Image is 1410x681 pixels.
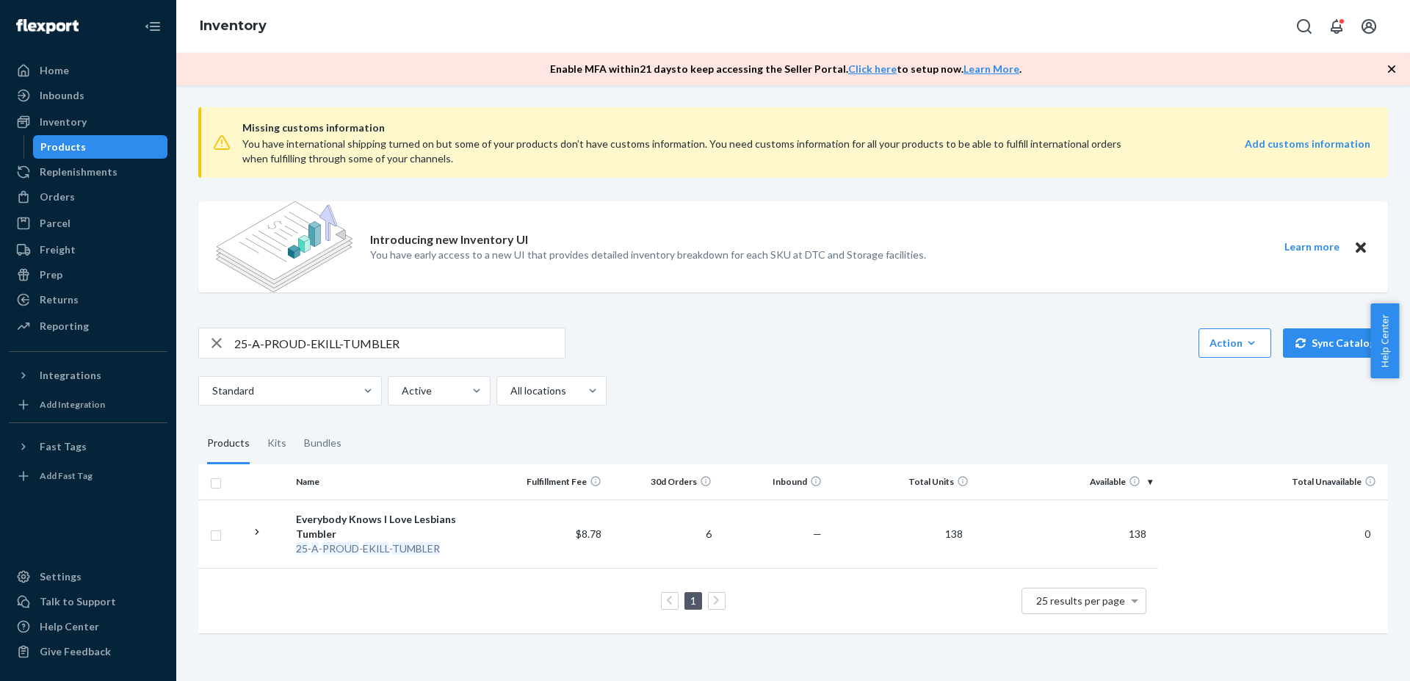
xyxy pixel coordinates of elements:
button: Open Search Box [1290,12,1319,41]
a: Returns [9,288,167,311]
button: Sync Catalog [1283,328,1388,358]
a: Add customs information [1245,137,1370,166]
input: Standard [211,383,212,398]
div: You have international shipping turned on but some of your products don’t have customs informatio... [242,137,1145,166]
img: Flexport logo [16,19,79,34]
div: Replenishments [40,165,117,179]
a: Learn More [963,62,1019,75]
div: Products [207,423,250,464]
a: Help Center [9,615,167,638]
th: Total Units [828,464,975,500]
input: Search inventory by name or sku [234,328,565,358]
div: Parcel [40,216,70,231]
ol: breadcrumbs [188,5,278,48]
em: A [311,542,319,555]
button: Integrations [9,364,167,387]
iframe: Opens a widget where you can chat to one of our agents [1317,637,1395,674]
div: Everybody Knows I Love Lesbians Tumbler [296,512,491,541]
button: Action [1198,328,1271,358]
button: Fast Tags [9,435,167,458]
span: 138 [939,527,969,540]
a: Replenishments [9,160,167,184]
a: Inventory [200,18,267,34]
span: Missing customs information [242,119,1370,137]
div: Action [1210,336,1260,350]
button: Open notifications [1322,12,1351,41]
span: 25 results per page [1036,594,1125,607]
span: — [813,527,822,540]
div: Prep [40,267,62,282]
th: Total Unavailable [1158,464,1388,500]
div: Settings [40,569,82,584]
div: Kits [267,423,286,464]
strong: Add customs information [1245,137,1370,150]
a: Home [9,59,167,82]
span: 0 [1359,527,1376,540]
button: Close [1351,238,1370,256]
button: Help Center [1370,303,1399,378]
a: Inventory [9,110,167,134]
button: Talk to Support [9,590,167,613]
div: Orders [40,190,75,204]
div: Give Feedback [40,644,111,659]
div: Products [40,140,86,154]
a: Click here [848,62,897,75]
div: Fast Tags [40,439,87,454]
a: Prep [9,263,167,287]
img: new-reports-banner-icon.82668bd98b6a51aee86340f2a7b77ae3.png [216,201,352,292]
a: Page 1 is your current page [687,594,699,607]
a: Add Fast Tag [9,464,167,488]
div: Integrations [40,368,101,383]
div: Reporting [40,319,89,334]
a: Settings [9,565,167,588]
span: $8.78 [576,527,601,540]
div: Inbounds [40,88,84,103]
th: 30d Orders [607,464,717,500]
div: Returns [40,292,79,307]
em: 25 [296,542,308,555]
input: All locations [509,383,510,398]
button: Give Feedback [9,640,167,663]
div: Help Center [40,619,99,634]
div: Talk to Support [40,594,116,609]
em: PROUD [322,542,359,555]
a: Parcel [9,212,167,235]
p: You have early access to a new UI that provides detailed inventory breakdown for each SKU at DTC ... [370,248,926,262]
a: Products [33,135,168,159]
th: Available [975,464,1158,500]
th: Name [290,464,496,500]
input: Active [400,383,402,398]
div: Add Integration [40,398,105,411]
a: Add Integration [9,393,167,417]
a: Reporting [9,314,167,338]
p: Enable MFA within 21 days to keep accessing the Seller Portal. to setup now. . [550,62,1022,76]
div: Home [40,63,69,78]
em: EKILL [363,542,389,555]
div: Inventory [40,115,87,129]
span: 138 [1123,527,1152,540]
button: Close Navigation [138,12,167,41]
p: Introducing new Inventory UI [370,231,528,248]
div: Add Fast Tag [40,469,93,482]
div: Bundles [304,423,341,464]
div: - - - - [296,541,491,556]
a: Orders [9,185,167,209]
div: Freight [40,242,76,257]
a: Freight [9,238,167,262]
th: Fulfillment Fee [497,464,607,500]
em: TUMBLER [392,542,440,555]
button: Open account menu [1354,12,1384,41]
td: 6 [607,500,717,568]
th: Inbound [717,464,828,500]
a: Inbounds [9,84,167,107]
button: Learn more [1275,238,1348,256]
